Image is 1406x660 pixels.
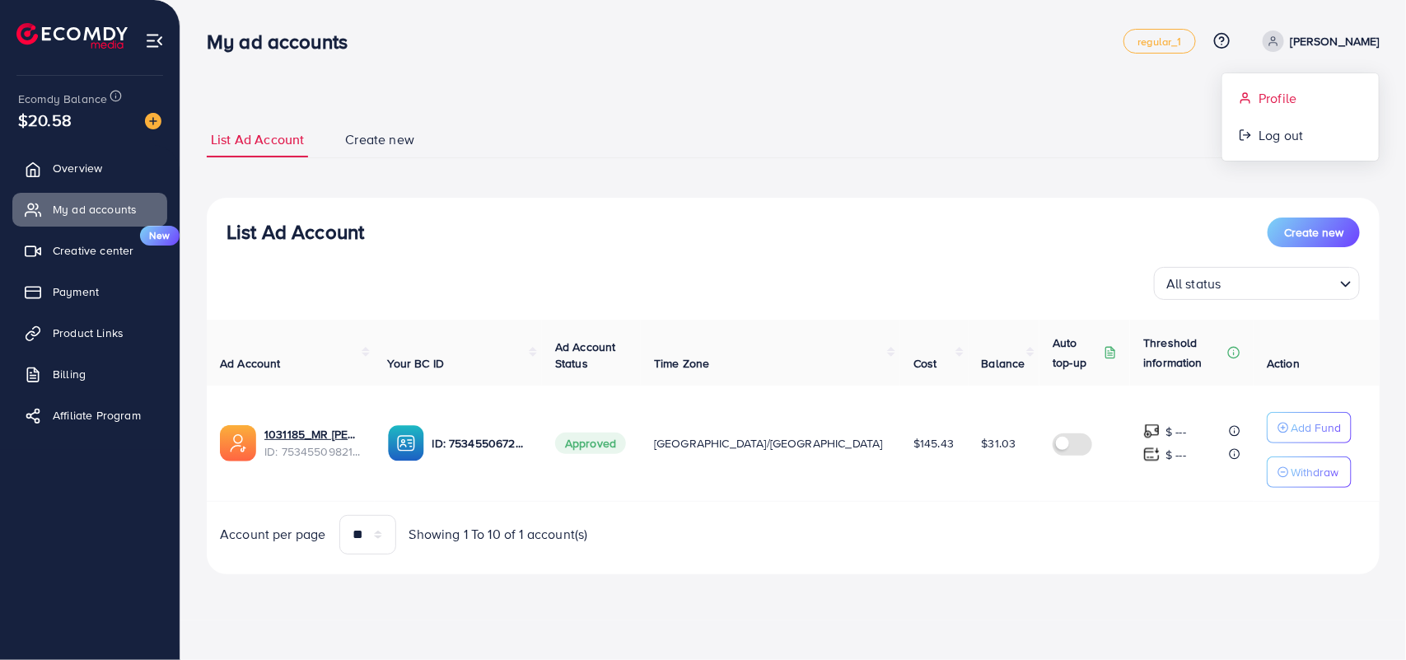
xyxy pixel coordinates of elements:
[145,113,161,129] img: image
[1143,446,1161,463] img: top-up amount
[1143,423,1161,440] img: top-up amount
[388,355,445,372] span: Your BC ID
[1221,73,1380,161] ul: [PERSON_NAME]
[1053,333,1100,372] p: Auto top-up
[1256,30,1380,52] a: [PERSON_NAME]
[913,355,937,372] span: Cost
[1291,462,1338,482] p: Withdraw
[1291,31,1380,51] p: [PERSON_NAME]
[388,425,424,461] img: ic-ba-acc.ded83a64.svg
[53,407,141,424] span: Affiliate Program
[1267,456,1352,488] button: Withdraw
[53,283,99,300] span: Payment
[53,242,133,259] span: Creative center
[207,30,361,54] h3: My ad accounts
[53,201,137,218] span: My ad accounts
[211,130,304,149] span: List Ad Account
[1284,224,1343,241] span: Create new
[913,435,954,452] span: $145.43
[982,435,1016,452] span: $31.03
[1267,355,1300,372] span: Action
[264,426,362,442] a: 1031185_MR [PERSON_NAME] LTD_1754274376901
[12,193,167,226] a: My ad accounts
[53,366,86,382] span: Billing
[432,433,530,453] p: ID: 7534550672923197456
[145,31,164,50] img: menu
[140,226,180,246] span: New
[982,355,1025,372] span: Balance
[12,234,167,267] a: Creative centerNew
[345,130,414,149] span: Create new
[53,325,124,341] span: Product Links
[1163,272,1225,296] span: All status
[1165,422,1186,442] p: $ ---
[555,433,626,454] span: Approved
[409,525,588,544] span: Showing 1 To 10 of 1 account(s)
[1259,88,1296,108] span: Profile
[12,399,167,432] a: Affiliate Program
[18,91,107,107] span: Ecomdy Balance
[654,435,883,452] span: [GEOGRAPHIC_DATA]/[GEOGRAPHIC_DATA]
[1291,418,1341,438] p: Add Fund
[1267,412,1352,443] button: Add Fund
[1259,125,1303,145] span: Log out
[12,275,167,308] a: Payment
[18,108,72,132] span: $20.58
[16,23,128,49] img: logo
[1336,586,1394,648] iframe: Chat
[1165,445,1186,465] p: $ ---
[1137,36,1181,47] span: regular_1
[1268,218,1360,247] button: Create new
[12,316,167,349] a: Product Links
[654,355,709,372] span: Time Zone
[53,160,102,176] span: Overview
[1154,267,1360,300] div: Search for option
[12,358,167,391] a: Billing
[220,525,326,544] span: Account per page
[227,220,364,244] h3: List Ad Account
[1143,333,1224,372] p: Threshold information
[555,339,616,372] span: Ad Account Status
[220,425,256,461] img: ic-ads-acc.e4c84228.svg
[1226,269,1334,296] input: Search for option
[1123,29,1195,54] a: regular_1
[220,355,281,372] span: Ad Account
[264,426,362,460] div: <span class='underline'>1031185_MR ALI AKBAR LTD_1754274376901</span></br>7534550982185926672
[12,152,167,185] a: Overview
[264,443,362,460] span: ID: 7534550982185926672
